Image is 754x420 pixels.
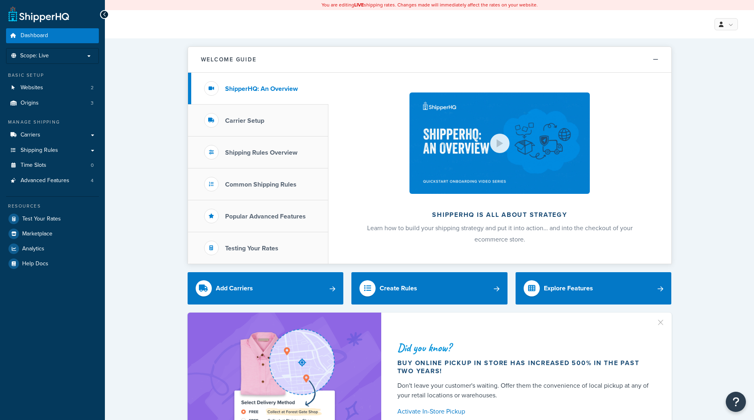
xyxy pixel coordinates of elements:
h3: Testing Your Rates [225,245,278,252]
a: Analytics [6,241,99,256]
span: Test Your Rates [22,216,61,223]
span: Marketplace [22,231,52,237]
h3: Popular Advanced Features [225,213,306,220]
div: Basic Setup [6,72,99,79]
a: Create Rules [351,272,508,304]
a: Help Docs [6,256,99,271]
span: Websites [21,84,43,91]
h3: Carrier Setup [225,117,264,124]
span: Learn how to build your shipping strategy and put it into action… and into the checkout of your e... [367,223,633,244]
li: Websites [6,80,99,95]
a: Add Carriers [188,272,344,304]
span: Advanced Features [21,177,69,184]
a: Marketplace [6,227,99,241]
button: Open Resource Center [726,392,746,412]
a: Activate In-Store Pickup [397,406,652,417]
a: Websites2 [6,80,99,95]
span: 4 [91,177,94,184]
h3: Common Shipping Rules [225,181,297,188]
span: Origins [21,100,39,107]
span: Carriers [21,132,40,139]
div: Add Carriers [216,283,253,294]
a: Advanced Features4 [6,173,99,188]
a: Carriers [6,128,99,143]
a: Explore Features [516,272,672,304]
span: Shipping Rules [21,147,58,154]
li: Time Slots [6,158,99,173]
li: Origins [6,96,99,111]
span: 3 [91,100,94,107]
div: Don't leave your customer's waiting. Offer them the convenience of local pickup at any of your re... [397,381,652,400]
h3: Shipping Rules Overview [225,149,297,156]
a: Origins3 [6,96,99,111]
li: Advanced Features [6,173,99,188]
div: Resources [6,203,99,210]
span: Time Slots [21,162,46,169]
span: Help Docs [22,260,48,267]
span: Analytics [22,246,44,252]
a: Shipping Rules [6,143,99,158]
div: Did you know? [397,342,652,353]
span: Dashboard [21,32,48,39]
span: 2 [91,84,94,91]
span: 0 [91,162,94,169]
button: Welcome Guide [188,47,671,73]
div: Buy online pickup in store has increased 500% in the past two years! [397,359,652,375]
b: LIVE [354,1,364,8]
div: Explore Features [544,283,593,294]
a: Time Slots0 [6,158,99,173]
div: Manage Shipping [6,119,99,126]
h3: ShipperHQ: An Overview [225,85,298,92]
a: Test Your Rates [6,212,99,226]
h2: Welcome Guide [201,57,257,63]
img: ShipperHQ is all about strategy [409,92,589,194]
span: Scope: Live [20,52,49,59]
h2: ShipperHQ is all about strategy [350,211,650,218]
div: Create Rules [380,283,417,294]
a: Dashboard [6,28,99,43]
